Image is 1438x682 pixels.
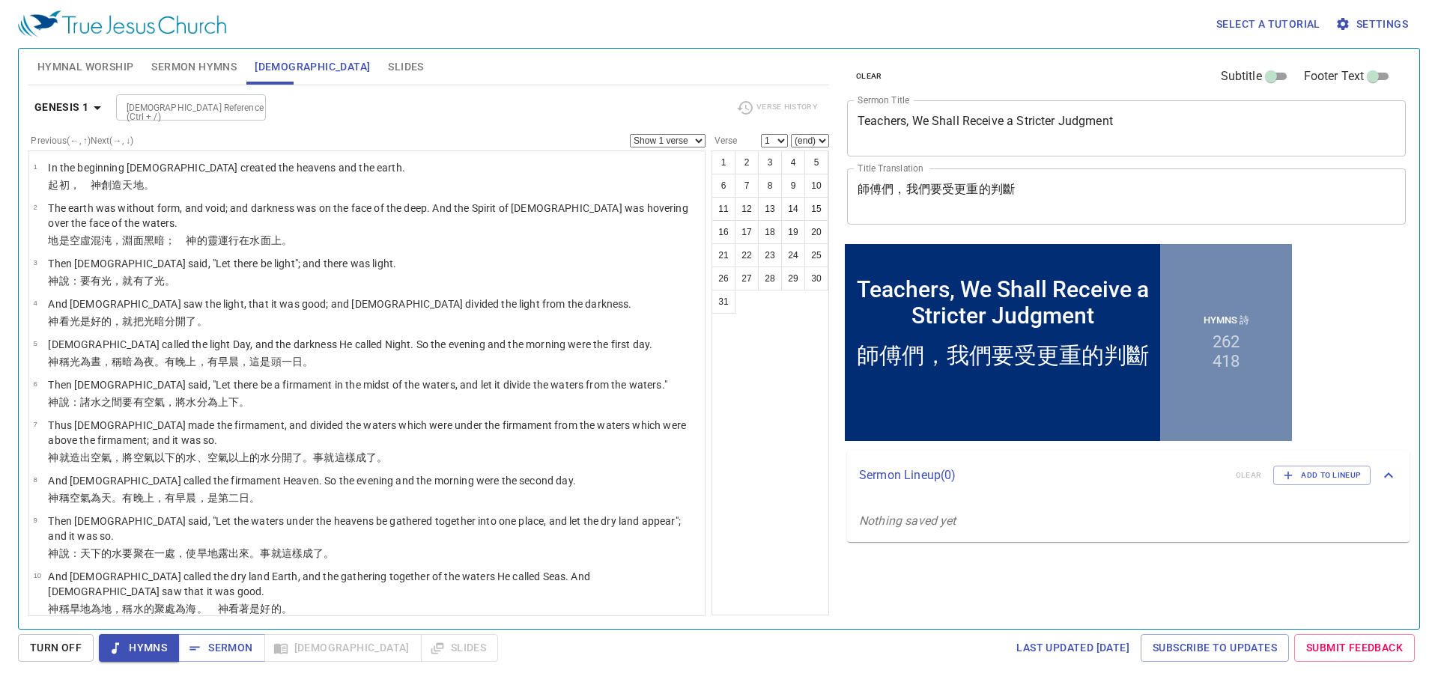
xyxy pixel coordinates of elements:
[48,418,700,448] p: Thus [DEMOGRAPHIC_DATA] made the firmament, and divided the waters which were under the firmament...
[261,234,292,246] wh4325: 面
[271,234,292,246] wh6440: 上
[735,220,759,244] button: 17
[122,547,334,559] wh4325: 要聚在
[48,256,396,271] p: Then [DEMOGRAPHIC_DATA] said, "Let there be light"; and there was light.
[112,603,292,615] wh776: ，稱
[48,514,700,544] p: Then [DEMOGRAPHIC_DATA] said, "Let the waters under the heavens be gathered together into one pla...
[122,356,313,368] wh7121: 暗
[781,220,805,244] button: 19
[804,243,828,267] button: 25
[781,174,805,198] button: 9
[59,492,261,504] wh430: 稱
[804,174,828,198] button: 10
[165,315,207,327] wh2822: 分開了
[33,420,37,428] span: 7
[144,603,292,615] wh4325: 的聚
[303,451,387,463] wh914: 。事就這樣成了
[154,451,387,463] wh7549: 以下
[59,603,292,615] wh430: 稱
[758,243,782,267] button: 23
[1306,639,1403,657] span: Submit Feedback
[781,267,805,290] button: 29
[249,547,334,559] wh7200: 。事就這樣成了。
[1210,10,1326,38] button: Select a tutorial
[34,98,89,117] b: Genesis 1
[70,315,207,327] wh7220: 光
[712,197,735,221] button: 11
[712,243,735,267] button: 21
[781,150,805,174] button: 4
[48,569,700,599] p: And [DEMOGRAPHIC_DATA] called the dry land Earth, and the gathering together of the waters He cal...
[33,258,37,267] span: 3
[101,356,313,368] wh3117: ，稱
[91,492,260,504] wh7549: 為天
[165,275,175,287] wh216: 。
[48,296,631,311] p: And [DEMOGRAPHIC_DATA] saw the light, that it was good; and [DEMOGRAPHIC_DATA] divided the light ...
[207,547,335,559] wh3004: 地露出來
[1332,10,1414,38] button: Settings
[239,234,292,246] wh7363: 在水
[70,275,176,287] wh559: ：要有
[197,396,250,408] wh4325: 分
[48,314,631,329] p: 神
[80,356,313,368] wh216: 為晝
[91,234,292,246] wh8414: 混沌
[112,451,387,463] wh7549: ，將空氣
[1016,639,1129,657] span: Last updated [DATE]
[165,547,334,559] wh259: 處
[303,356,313,368] wh3117: 。
[91,603,292,615] wh3004: 為地
[804,197,828,221] button: 15
[175,547,334,559] wh4725: ，使旱
[858,182,1395,210] textarea: 師傅們，我們要受更重的判斷
[377,451,387,463] wh3651: 。
[859,514,956,528] i: Nothing saved yet
[735,174,759,198] button: 7
[1294,634,1415,662] a: Submit Feedback
[91,451,387,463] wh6213: 空氣
[48,395,667,409] p: 神
[122,396,249,408] wh8432: 要有空氣
[133,234,292,246] wh8415: 面
[758,220,782,244] button: 18
[121,99,237,116] input: Type Bible Reference
[249,603,292,615] wh7200: 是好的
[59,396,250,408] wh430: 說
[101,396,249,408] wh4325: 之間
[48,354,652,369] p: 神
[255,58,370,76] span: [DEMOGRAPHIC_DATA]
[33,299,37,307] span: 4
[712,174,735,198] button: 6
[1141,634,1289,662] a: Subscribe to Updates
[70,396,250,408] wh559: ：諸水
[31,136,133,145] label: Previous (←, ↑) Next (→, ↓)
[48,337,652,352] p: [DEMOGRAPHIC_DATA] called the light Day, and the darkness He called Night. So the evening and the...
[59,356,314,368] wh430: 稱
[218,234,292,246] wh7307: 運行
[99,634,179,662] button: Hymns
[197,234,292,246] wh430: 的靈
[154,315,207,327] wh216: 暗
[847,67,891,85] button: clear
[70,179,154,191] wh7225: ， 神
[154,492,261,504] wh6153: ，有早晨
[271,451,388,463] wh4325: 分開了
[1338,15,1408,34] span: Settings
[37,58,134,76] span: Hymnal Worship
[33,380,37,388] span: 6
[122,179,154,191] wh1254: 天
[712,136,737,145] label: Verse
[712,150,735,174] button: 1
[18,634,94,662] button: Turn Off
[735,267,759,290] button: 27
[59,451,388,463] wh430: 就造出
[165,234,292,246] wh2822: ； 神
[33,475,37,484] span: 8
[154,356,313,368] wh3915: 。有晚上
[48,450,700,465] p: 神
[859,466,1224,484] p: Sermon Lineup ( 0 )
[48,601,700,616] p: 神
[197,603,292,615] wh3220: 。 神
[133,356,314,368] wh2822: 為夜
